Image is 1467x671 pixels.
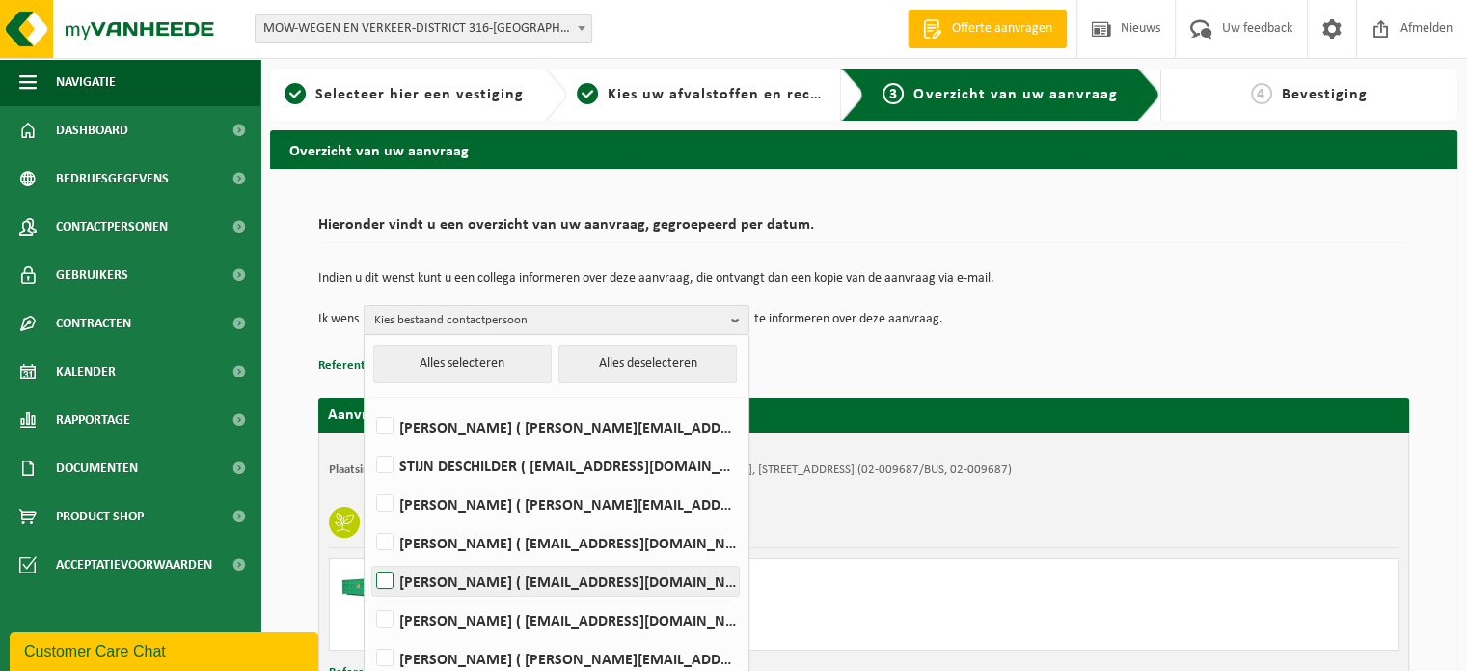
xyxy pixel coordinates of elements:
label: [PERSON_NAME] ( [PERSON_NAME][EMAIL_ADDRESS][DOMAIN_NAME] ) [372,489,739,518]
span: Contracten [56,299,131,348]
label: [PERSON_NAME] ( [EMAIL_ADDRESS][DOMAIN_NAME] ) [372,567,739,596]
span: Bedrijfsgegevens [56,154,169,203]
span: Kies uw afvalstoffen en recipiënten [608,87,873,102]
iframe: chat widget [10,629,322,671]
p: Ik wens [318,305,359,334]
h2: Hieronder vindt u een overzicht van uw aanvraag, gegroepeerd per datum. [318,217,1409,243]
span: Acceptatievoorwaarden [56,541,212,589]
span: Navigatie [56,58,116,106]
p: te informeren over deze aanvraag. [754,305,943,334]
span: Documenten [56,444,138,492]
span: 4 [1251,83,1272,104]
button: Kies bestaand contactpersoon [364,305,749,334]
span: Dashboard [56,106,128,154]
button: Alles selecteren [373,345,552,383]
a: Offerte aanvragen [908,10,1067,48]
button: Alles deselecteren [558,345,737,383]
span: Contactpersonen [56,203,168,251]
span: 1 [285,83,306,104]
span: MOW-WEGEN EN VERKEER-DISTRICT 316-PITTEM - PITTEM [255,14,592,43]
strong: Plaatsingsadres: [329,463,413,476]
label: [PERSON_NAME] ( [PERSON_NAME][EMAIL_ADDRESS][DOMAIN_NAME] ) [372,412,739,441]
span: Overzicht van uw aanvraag [913,87,1117,102]
span: Selecteer hier een vestiging [315,87,524,102]
span: Kies bestaand contactpersoon [374,306,723,335]
span: Bevestiging [1282,87,1368,102]
span: Product Shop [56,492,144,541]
img: HK-XC-20-GN-00.png [340,569,397,598]
strong: Aanvraag voor [DATE] [328,407,473,423]
p: Indien u dit wenst kunt u een collega informeren over deze aanvraag, die ontvangt dan een kopie v... [318,272,1409,286]
span: 3 [883,83,904,104]
button: Referentie toevoegen (opt.) [318,353,467,378]
span: Kalender [56,348,116,396]
a: 1Selecteer hier een vestiging [280,83,529,106]
a: 2Kies uw afvalstoffen en recipiënten [577,83,826,106]
h2: Overzicht van uw aanvraag [270,130,1457,168]
span: Rapportage [56,396,130,444]
label: STIJN DESCHILDER ( [EMAIL_ADDRESS][DOMAIN_NAME] ) [372,451,739,480]
span: Offerte aanvragen [947,19,1057,39]
span: MOW-WEGEN EN VERKEER-DISTRICT 316-PITTEM - PITTEM [256,15,591,42]
label: [PERSON_NAME] ( [EMAIL_ADDRESS][DOMAIN_NAME] ) [372,605,739,634]
span: 2 [577,83,598,104]
span: Gebruikers [56,251,128,299]
label: [PERSON_NAME] ( [EMAIL_ADDRESS][DOMAIN_NAME] ) [372,528,739,557]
